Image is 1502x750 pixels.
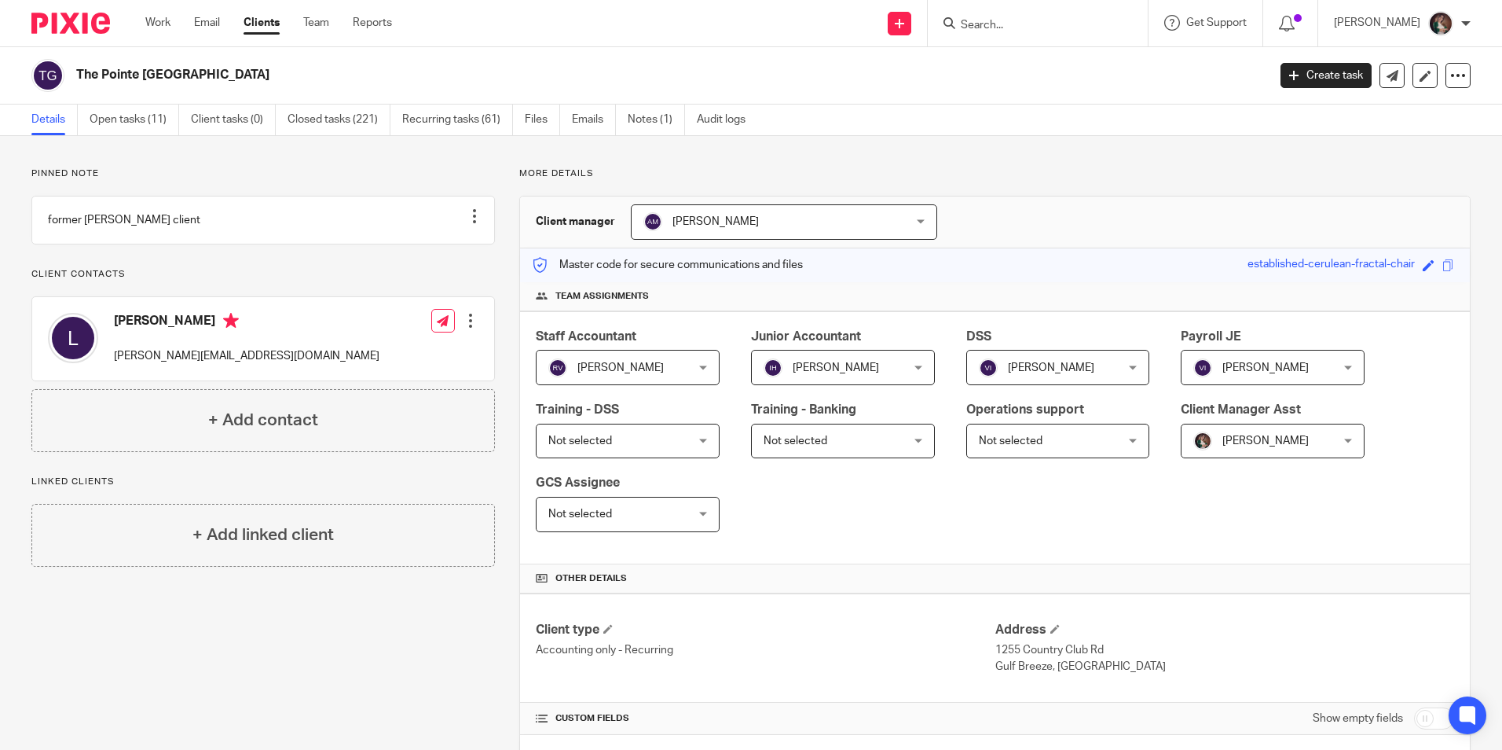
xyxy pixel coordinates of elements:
label: Show empty fields [1313,711,1403,726]
input: Search [959,19,1101,33]
a: Notes (1) [628,105,685,135]
h4: [PERSON_NAME] [114,313,379,333]
span: [PERSON_NAME] [1222,436,1309,447]
img: svg%3E [979,358,998,377]
i: Primary [223,313,239,329]
p: Linked clients [31,476,495,488]
span: [PERSON_NAME] [672,216,759,227]
h4: CUSTOM FIELDS [536,712,995,725]
span: Not selected [548,436,612,447]
img: svg%3E [48,313,98,363]
img: svg%3E [1193,358,1212,377]
p: Accounting only - Recurring [536,642,995,658]
span: Training - DSS [536,403,619,416]
span: Junior Accountant [751,330,861,343]
span: Not selected [764,436,827,447]
span: Client Manager Asst [1181,403,1301,416]
span: [PERSON_NAME] [1222,362,1309,373]
h4: + Add linked client [192,523,334,547]
img: svg%3E [31,59,64,92]
a: Client tasks (0) [191,105,276,135]
a: Details [31,105,78,135]
span: Team assignments [555,290,649,303]
a: Email [194,15,220,31]
a: Create task [1280,63,1372,88]
a: Team [303,15,329,31]
span: [PERSON_NAME] [577,362,664,373]
img: Profile%20picture%20JUS.JPG [1428,11,1453,36]
div: established-cerulean-fractal-chair [1247,256,1415,274]
a: Work [145,15,170,31]
p: Gulf Breeze, [GEOGRAPHIC_DATA] [995,659,1454,675]
span: [PERSON_NAME] [1008,362,1094,373]
span: Staff Accountant [536,330,636,343]
span: Not selected [548,509,612,520]
a: Files [525,105,560,135]
span: DSS [966,330,991,343]
p: Master code for secure communications and files [532,257,803,273]
a: Open tasks (11) [90,105,179,135]
p: [PERSON_NAME] [1334,15,1420,31]
a: Closed tasks (221) [288,105,390,135]
a: Reports [353,15,392,31]
span: Operations support [966,403,1084,416]
img: Pixie [31,13,110,34]
span: Training - Banking [751,403,856,416]
span: Payroll JE [1181,330,1241,343]
p: 1255 Country Club Rd [995,642,1454,658]
span: GCS Assignee [536,476,620,489]
a: Emails [572,105,616,135]
h4: + Add contact [208,408,318,432]
p: Pinned note [31,167,495,180]
span: [PERSON_NAME] [793,362,879,373]
span: Not selected [979,436,1042,447]
p: Client contacts [31,268,495,281]
a: Recurring tasks (61) [402,105,513,135]
img: svg%3E [643,212,662,231]
p: [PERSON_NAME][EMAIL_ADDRESS][DOMAIN_NAME] [114,348,379,364]
span: Other details [555,572,627,585]
span: Get Support [1186,17,1247,28]
a: Audit logs [697,105,757,135]
a: Clients [244,15,280,31]
p: More details [519,167,1471,180]
img: Profile%20picture%20JUS.JPG [1193,432,1212,450]
img: svg%3E [548,358,567,377]
img: svg%3E [764,358,782,377]
h4: Address [995,622,1454,638]
h3: Client manager [536,214,615,230]
h4: Client type [536,622,995,638]
h2: The Pointe [GEOGRAPHIC_DATA] [76,67,1020,83]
